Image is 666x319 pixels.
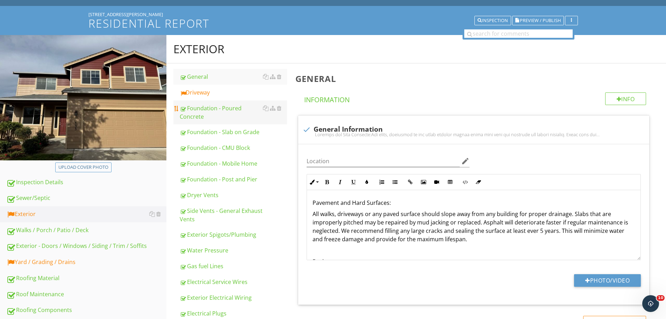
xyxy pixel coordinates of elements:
[180,309,287,318] div: Electrical Plugs
[6,178,166,187] div: Inspection Details
[6,306,166,315] div: Roofing Components
[478,18,508,23] div: Inspection
[313,257,635,266] p: Drainage:
[180,104,287,121] div: Foundation - Poured Concrete
[430,175,443,189] button: Insert Video
[58,164,108,171] div: Upload cover photo
[6,194,166,203] div: Sewer/Septic
[180,159,287,168] div: Foundation - Mobile Home
[295,74,655,83] h3: General
[6,274,166,283] div: Roofing Material
[6,226,166,235] div: Walks / Porch / Patio / Deck
[388,175,402,189] button: Unordered List
[313,199,635,207] p: Pavement and Hard Surfaces:
[180,191,287,199] div: Dryer Vents
[443,175,457,189] button: Insert Table
[472,175,485,189] button: Clear Formatting
[302,132,645,137] div: Loremips dol Sita Consecte:Adi elits, doeiusmod te inc utlab etdolor magnaa enima mini veni qui n...
[180,207,287,223] div: Side Vents - General Exhaust Vents
[307,175,320,189] button: Inline Style
[375,175,388,189] button: Ordered List
[520,18,561,23] span: Preview / Publish
[304,92,646,104] h4: Information
[180,175,287,183] div: Foundation - Post and Pier
[6,210,166,219] div: Exterior
[180,88,287,97] div: Driveway
[180,128,287,136] div: Foundation - Slab on Grade
[574,274,641,287] button: Photo/Video
[180,230,287,239] div: Exterior Spigots/Plumbing
[657,295,665,301] span: 10
[642,295,659,312] iframe: Intercom live chat
[461,157,470,165] i: edit
[6,290,166,299] div: Roof Maintenance
[88,12,578,17] div: [STREET_ADDRESS][PERSON_NAME]
[180,72,287,81] div: General
[512,17,564,23] a: Preview / Publish
[6,242,166,251] div: Exterior - Doors / Windows / Siding / Trim / Soffits
[55,162,112,172] button: Upload cover photo
[307,155,460,167] input: Location
[180,144,287,152] div: Foundation - CMU Block
[474,17,511,23] a: Inspection
[313,210,635,243] p: All walks, driveways or any paved surface should slope away from any building for proper drainage...
[6,258,166,267] div: Yard / Grading / Drains
[417,175,430,189] button: Insert Image (Ctrl+P)
[88,17,578,29] h1: Residential Report
[180,246,287,255] div: Water Pressure
[403,175,417,189] button: Insert Link (Ctrl+K)
[458,175,472,189] button: Code View
[474,16,511,26] button: Inspection
[180,262,287,270] div: Gas fuel Lines
[464,29,573,38] input: search for comments
[512,16,564,26] button: Preview / Publish
[360,175,373,189] button: Colors
[180,278,287,286] div: Electrical Service Wires
[320,175,334,189] button: Bold (Ctrl+B)
[347,175,360,189] button: Underline (Ctrl+U)
[605,92,646,105] div: Info
[173,42,224,56] div: Exterior
[180,293,287,302] div: Exterior Electrical Wiring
